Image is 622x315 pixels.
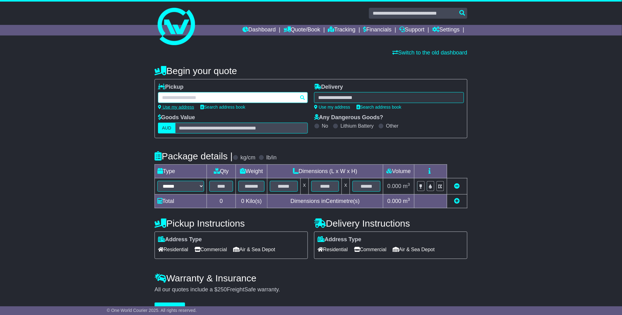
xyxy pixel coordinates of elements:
span: Residential [158,245,188,254]
a: Remove this item [454,183,460,189]
td: x [300,178,309,195]
span: Commercial [194,245,227,254]
td: Total [155,195,207,208]
td: Type [155,165,207,178]
span: 250 [218,286,227,293]
td: x [342,178,350,195]
span: 0.000 [387,198,401,204]
label: Address Type [158,236,202,243]
sup: 3 [408,182,410,187]
a: Use my address [158,105,194,110]
label: Address Type [318,236,361,243]
a: Financials [363,25,392,35]
a: Dashboard [242,25,276,35]
span: 0.000 [387,183,401,189]
h4: Warranty & Insurance [155,273,467,283]
td: Volume [383,165,414,178]
a: Use my address [314,105,350,110]
label: Goods Value [158,114,195,121]
div: All our quotes include a $ FreightSafe warranty. [155,286,467,293]
label: Any Dangerous Goods? [314,114,383,121]
td: 0 [207,195,236,208]
sup: 3 [408,197,410,202]
h4: Pickup Instructions [155,218,308,228]
span: Air & Sea Depot [233,245,275,254]
label: Lithium Battery [341,123,374,129]
a: Switch to the old dashboard [393,49,467,56]
td: Dimensions (L x W x H) [267,165,383,178]
td: Weight [236,165,267,178]
label: kg/cm [241,154,256,161]
span: 0 [241,198,244,204]
label: Pickup [158,84,184,91]
label: lb/in [266,154,277,161]
td: Qty [207,165,236,178]
h4: Delivery Instructions [314,218,467,228]
h4: Begin your quote [155,66,467,76]
td: Dimensions in Centimetre(s) [267,195,383,208]
a: Quote/Book [284,25,320,35]
span: Commercial [354,245,386,254]
label: Other [386,123,399,129]
label: AUD [158,123,175,134]
span: m [403,198,410,204]
typeahead: Please provide city [158,92,308,103]
td: Kilo(s) [236,195,267,208]
span: m [403,183,410,189]
span: Residential [318,245,348,254]
span: © One World Courier 2025. All rights reserved. [107,308,197,313]
a: Search address book [200,105,245,110]
label: No [322,123,328,129]
a: Search address book [356,105,401,110]
a: Add new item [454,198,460,204]
a: Tracking [328,25,356,35]
a: Support [400,25,425,35]
a: Settings [432,25,460,35]
h4: Package details | [155,151,233,161]
span: Air & Sea Depot [393,245,435,254]
button: Get Quotes [155,303,185,313]
label: Delivery [314,84,343,91]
